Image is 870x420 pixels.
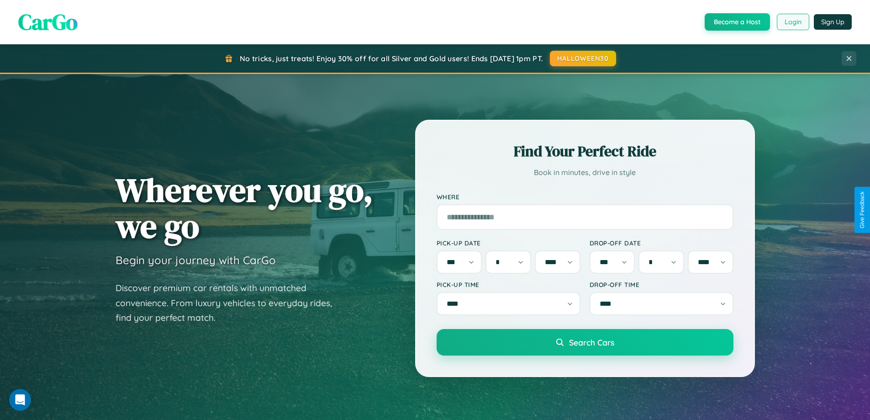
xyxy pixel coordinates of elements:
[437,166,733,179] p: Book in minutes, drive in style
[550,51,616,66] button: HALLOWEEN30
[9,389,31,411] iframe: Intercom live chat
[569,337,614,347] span: Search Cars
[18,7,78,37] span: CarGo
[437,329,733,356] button: Search Cars
[116,253,276,267] h3: Begin your journey with CarGo
[437,141,733,161] h2: Find Your Perfect Ride
[240,54,543,63] span: No tricks, just treats! Enjoy 30% off for all Silver and Gold users! Ends [DATE] 1pm PT.
[590,281,733,288] label: Drop-off Time
[705,13,770,31] button: Become a Host
[437,193,733,201] label: Where
[814,14,852,30] button: Sign Up
[777,14,809,30] button: Login
[116,281,344,325] p: Discover premium car rentals with unmatched convenience. From luxury vehicles to everyday rides, ...
[116,172,373,244] h1: Wherever you go, we go
[437,281,580,288] label: Pick-up Time
[859,191,865,229] div: Give Feedback
[590,239,733,247] label: Drop-off Date
[437,239,580,247] label: Pick-up Date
